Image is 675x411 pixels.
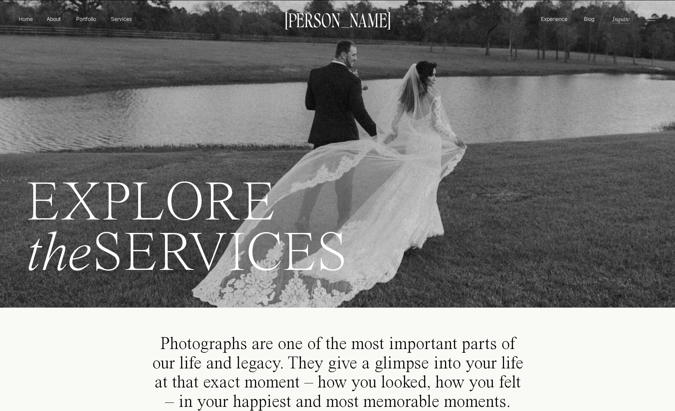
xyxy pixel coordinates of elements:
a: Experience [540,15,569,23]
a: Blog [582,15,596,22]
a: Home [17,15,34,23]
a: Inquire [612,15,631,23]
a: Portfolio [73,15,99,23]
h1: EXPLORE SERVICES [26,180,486,290]
a: About [45,15,62,22]
a: [PERSON_NAME] [281,12,394,27]
a: Services [110,15,132,23]
i: the [26,227,92,283]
